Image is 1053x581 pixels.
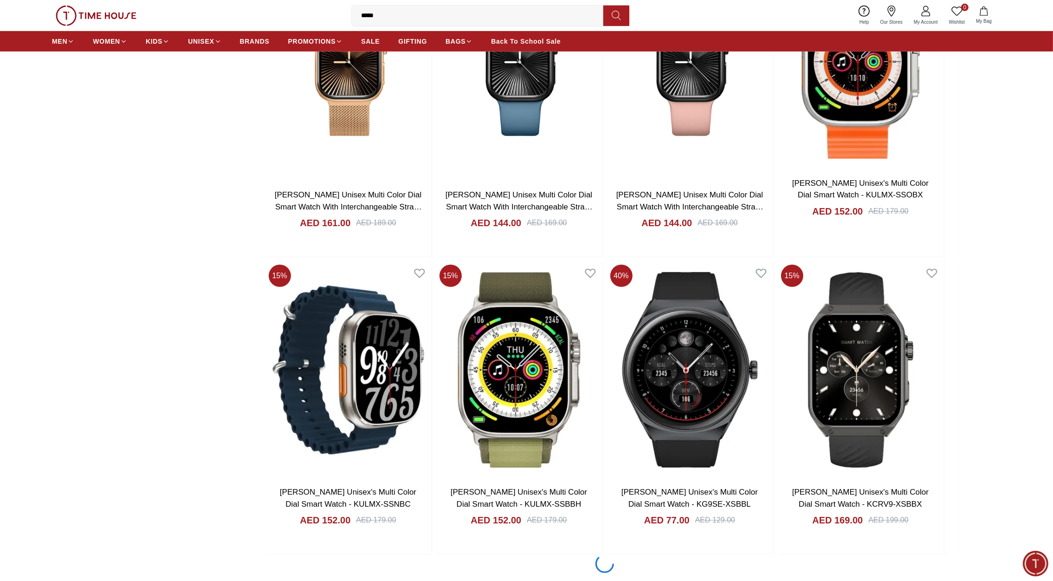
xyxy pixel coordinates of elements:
span: 15 % [781,265,803,287]
a: UNISEX [188,33,221,50]
span: Track your Shipment [101,285,173,296]
em: Back [7,7,26,26]
a: KIDS [146,33,169,50]
span: Back To School Sale [491,37,561,46]
span: 40 % [610,265,633,287]
span: 0 [961,4,969,11]
a: Our Stores [875,4,908,27]
span: My Bag [972,18,995,25]
span: Our Stores [877,19,906,26]
h4: AED 169.00 [812,514,863,527]
a: GIFTING [398,33,427,50]
div: Services [83,240,124,256]
span: 11:59 AM [123,223,148,229]
a: WOMEN [93,33,127,50]
span: KIDS [146,37,162,46]
a: [PERSON_NAME] Unisex Multi Color Dial Smart Watch With Interchangeable Strap-KA10PRO-BSBBP [616,190,763,223]
span: Services [89,242,118,254]
img: ... [56,6,136,26]
span: BAGS [446,37,465,46]
div: Track your Shipment [95,282,179,299]
span: Nearest Store Locator [97,264,173,275]
textarea: We are here to help you [2,313,183,360]
a: MEN [52,33,74,50]
div: Chat Widget [1023,551,1048,576]
h4: AED 152.00 [471,514,521,527]
a: SALE [361,33,380,50]
span: UNISEX [188,37,214,46]
div: [PERSON_NAME] [49,12,155,21]
span: New Enquiry [28,242,72,254]
span: Wishlist [945,19,969,26]
a: Help [854,4,875,27]
div: AED 169.00 [527,217,567,228]
a: 0Wishlist [943,4,970,27]
h4: AED 161.00 [300,216,350,229]
div: Nearest Store Locator [90,261,179,278]
button: My Bag [970,5,997,26]
a: [PERSON_NAME] Unisex's Multi Color Dial Smart Watch - KULMX-SSNBC [280,488,416,509]
img: Kenneth Scott Unisex's Multi Color Dial Smart Watch - KULMX-SSNBC [265,261,432,479]
img: Kenneth Scott Unisex's Multi Color Dial Smart Watch - KULMX-SSBBH [436,261,602,479]
div: AED 179.00 [527,515,567,526]
div: AED 169.00 [698,217,737,228]
a: [PERSON_NAME] Unisex's Multi Color Dial Smart Watch - KG9SE-XSBBL [621,488,758,509]
span: Request a callback [19,285,84,296]
div: AED 179.00 [868,206,908,217]
span: WOMEN [93,37,120,46]
span: Hello! I'm your Time House Watches Support Assistant. How can I assist you [DATE]? [16,196,142,227]
span: MEN [52,37,67,46]
h4: AED 152.00 [300,514,350,527]
div: AED 129.00 [695,515,735,526]
div: AED 179.00 [356,515,396,526]
h4: AED 144.00 [641,216,692,229]
h4: AED 152.00 [812,205,863,218]
span: Help [856,19,873,26]
span: PROMOTIONS [288,37,336,46]
span: 15 % [439,265,462,287]
a: [PERSON_NAME] Unisex's Multi Color Dial Smart Watch - KULMX-SSOBX [792,179,929,200]
a: [PERSON_NAME] Unisex's Multi Color Dial Smart Watch - KULMX-SSBBH [451,488,587,509]
span: GIFTING [398,37,427,46]
a: [PERSON_NAME] Unisex Multi Color Dial Smart Watch With Interchangeable Strap-KA10PRO-RSBMK [275,190,422,223]
div: [PERSON_NAME] [9,178,183,188]
h4: AED 77.00 [644,514,690,527]
span: My Account [910,19,942,26]
span: Exchanges [135,242,173,254]
a: BRANDS [240,33,270,50]
img: Kenneth Scott Unisex's Multi Color Dial Smart Watch - KG9SE-XSBBL [607,261,773,479]
div: AED 199.00 [868,515,908,526]
img: Profile picture of Zoe [28,8,44,24]
a: Back To School Sale [491,33,561,50]
span: BRANDS [240,37,270,46]
a: PROMOTIONS [288,33,343,50]
h4: AED 144.00 [471,216,521,229]
a: [PERSON_NAME] Unisex Multi Color Dial Smart Watch With Interchangeable Strap-KA10PRO-BSHBN [446,190,593,223]
div: AED 189.00 [356,217,396,228]
div: Exchanges [129,240,179,256]
span: SALE [361,37,380,46]
a: [PERSON_NAME] Unisex's Multi Color Dial Smart Watch - KCRV9-XSBBX [792,488,929,509]
span: 15 % [269,265,291,287]
div: Request a callback [13,282,90,299]
img: Kenneth Scott Unisex's Multi Color Dial Smart Watch - KCRV9-XSBBX [777,261,944,479]
div: New Enquiry [22,240,78,256]
a: BAGS [446,33,472,50]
